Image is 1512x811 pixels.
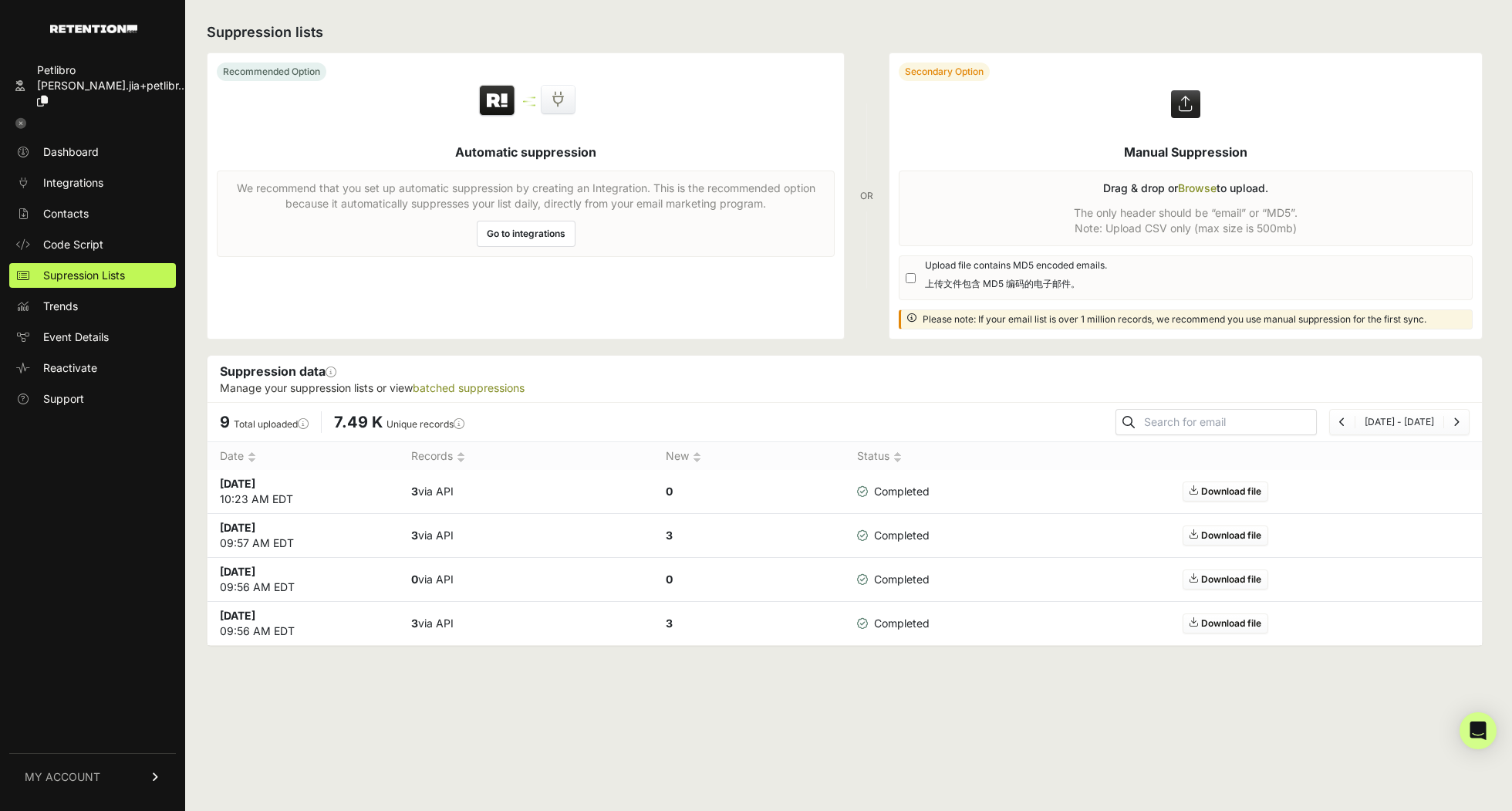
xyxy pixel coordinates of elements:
[9,263,176,288] a: Supression Lists
[208,514,399,558] td: 09:57 AM EDT
[523,104,535,106] img: integration
[208,602,399,646] td: 09:56 AM EDT
[411,529,418,542] strong: 3
[9,387,176,411] a: Support
[666,617,673,630] strong: 3
[9,294,176,319] a: Trends
[220,609,255,622] strong: [DATE]
[653,442,845,471] th: New
[399,558,653,602] td: via API
[9,58,176,113] a: Petlibro [PERSON_NAME].jia+petlibr...
[1183,525,1268,546] a: Download file
[207,22,1483,43] h2: Suppression lists
[413,381,525,394] a: batched suppressions
[925,259,1107,296] span: Upload file contains MD5 encoded emails.
[220,477,255,490] strong: [DATE]
[227,181,825,211] p: We recommend that you set up automatic suppression by creating an Integration. This is the recomm...
[857,572,930,587] span: Completed
[43,144,99,160] span: Dashboard
[37,63,187,78] div: Petlibro
[43,206,89,221] span: Contacts
[43,391,84,407] span: Support
[457,451,465,463] img: no_sort-eaf950dc5ab64cae54d48a5578032e96f70b2ecb7d747501f34c8f2db400fb66.gif
[860,52,873,340] div: OR
[693,451,701,463] img: no_sort-eaf950dc5ab64cae54d48a5578032e96f70b2ecb7d747501f34c8f2db400fb66.gif
[9,232,176,257] a: Code Script
[50,25,137,33] img: Retention.com
[9,201,176,226] a: Contacts
[857,484,930,499] span: Completed
[220,565,255,578] strong: [DATE]
[43,329,109,345] span: Event Details
[399,470,653,514] td: via API
[399,442,653,471] th: Records
[208,470,399,514] td: 10:23 AM EDT
[1355,416,1443,428] li: [DATE] - [DATE]
[208,558,399,602] td: 09:56 AM EDT
[399,514,653,558] td: via API
[9,356,176,380] a: Reactivate
[845,442,972,471] th: Status
[217,63,326,81] div: Recommended Option
[248,451,256,463] img: no_sort-eaf950dc5ab64cae54d48a5578032e96f70b2ecb7d747501f34c8f2db400fb66.gif
[455,143,596,161] h5: Automatic suppression
[477,221,575,247] a: Go to integrations
[478,84,517,118] img: Retention
[411,573,418,586] strong: 0
[1141,411,1316,433] input: Search for email
[523,100,535,103] img: integration
[37,79,187,92] span: [PERSON_NAME].jia+petlibr...
[220,413,230,431] span: 9
[9,140,176,164] a: Dashboard
[666,573,673,586] strong: 0
[1339,416,1345,427] a: Previous
[9,753,176,800] a: MY ACCOUNT
[1460,712,1497,749] div: Open Intercom Messenger
[43,237,103,252] span: Code Script
[1183,613,1268,634] a: Download file
[1453,416,1460,427] a: Next
[666,485,673,498] strong: 0
[411,485,418,498] strong: 3
[25,769,100,785] span: MY ACCOUNT
[220,521,255,534] strong: [DATE]
[893,451,902,463] img: no_sort-eaf950dc5ab64cae54d48a5578032e96f70b2ecb7d747501f34c8f2db400fb66.gif
[208,356,1482,402] div: Suppression data
[9,325,176,350] a: Event Details
[9,171,176,195] a: Integrations
[43,268,125,283] span: Supression Lists
[1183,482,1268,502] a: Download file
[523,96,535,99] img: integration
[411,617,418,630] strong: 3
[666,529,673,542] strong: 3
[906,273,916,283] input: Upload file contains MD5 encoded emails.上传文件包含 MD5 编码的电子邮件。
[43,175,103,191] span: Integrations
[43,299,78,314] span: Trends
[925,278,1080,291] font: 上传文件包含 MD5 编码的电子邮件。
[43,360,97,376] span: Reactivate
[857,616,930,631] span: Completed
[386,418,464,430] label: Unique records
[399,602,653,646] td: via API
[1183,569,1268,590] a: Download file
[857,528,930,543] span: Completed
[234,418,309,430] label: Total uploaded
[334,413,383,431] span: 7.49 K
[1329,409,1470,435] nav: Page navigation
[220,380,1470,396] p: Manage your suppression lists or view
[208,442,399,471] th: Date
